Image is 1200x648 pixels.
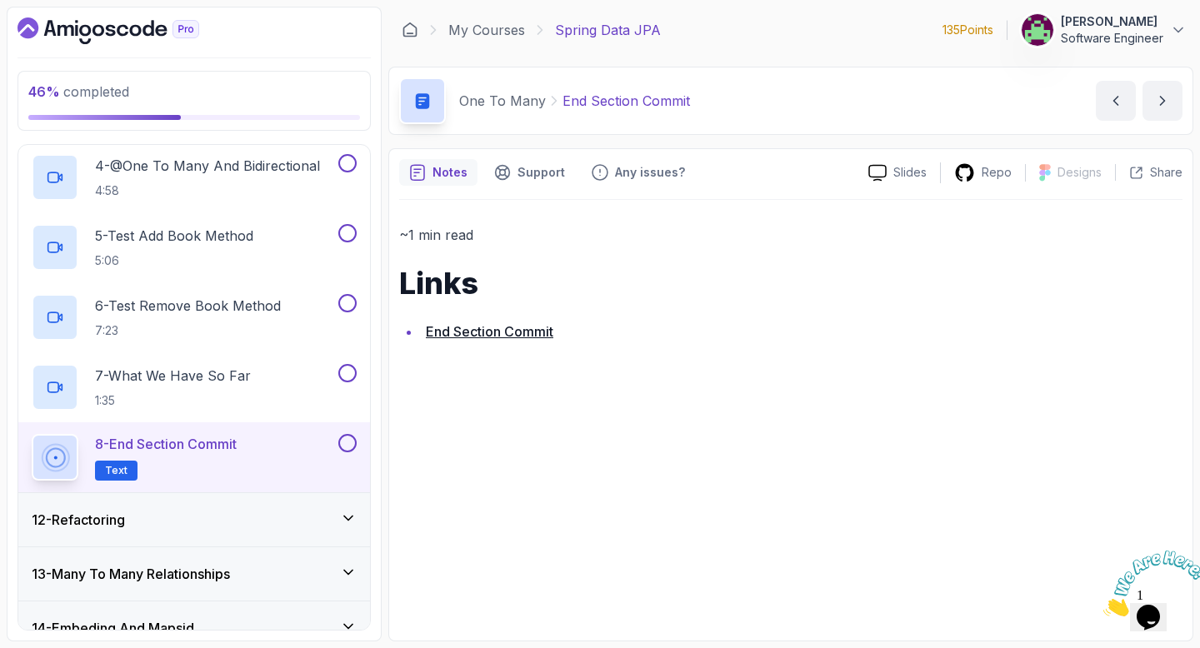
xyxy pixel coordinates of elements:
[95,182,320,199] p: 4:58
[1022,14,1053,46] img: user profile image
[855,164,940,182] a: Slides
[32,294,357,341] button: 6-Test Remove Book Method7:23
[402,22,418,38] a: Dashboard
[893,164,927,181] p: Slides
[32,618,194,638] h3: 14 - Embeding And Mapsid
[1142,81,1182,121] button: next content
[95,434,237,454] p: 8 - End Section Commit
[28,83,129,100] span: completed
[32,564,230,584] h3: 13 - Many To Many Relationships
[95,322,281,339] p: 7:23
[7,7,110,72] img: Chat attention grabber
[399,223,1182,247] p: ~1 min read
[942,22,993,38] p: 135 Points
[1021,13,1187,47] button: user profile image[PERSON_NAME]Software Engineer
[32,364,357,411] button: 7-What We Have So Far1:35
[7,7,13,21] span: 1
[555,20,661,40] p: Spring Data JPA
[1061,30,1163,47] p: Software Engineer
[1096,81,1136,121] button: previous content
[95,226,253,246] p: 5 - Test Add Book Method
[432,164,467,181] p: Notes
[1061,13,1163,30] p: [PERSON_NAME]
[484,159,575,186] button: Support button
[1115,164,1182,181] button: Share
[426,323,553,340] a: End Section Commit
[32,154,357,201] button: 4-@One To Many And Bidirectional4:58
[1097,544,1200,623] iframe: chat widget
[95,366,251,386] p: 7 - What We Have So Far
[28,83,60,100] span: 46 %
[95,392,251,409] p: 1:35
[459,91,546,111] p: One To Many
[17,17,237,44] a: Dashboard
[1057,164,1102,181] p: Designs
[941,162,1025,183] a: Repo
[105,464,127,477] span: Text
[615,164,685,181] p: Any issues?
[95,156,320,176] p: 4 - @One To Many And Bidirectional
[399,267,1182,300] h1: Links
[582,159,695,186] button: Feedback button
[32,510,125,530] h3: 12 - Refactoring
[982,164,1012,181] p: Repo
[18,547,370,601] button: 13-Many To Many Relationships
[562,91,690,111] p: End Section Commit
[32,434,357,481] button: 8-End Section CommitText
[448,20,525,40] a: My Courses
[95,296,281,316] p: 6 - Test Remove Book Method
[1150,164,1182,181] p: Share
[517,164,565,181] p: Support
[32,224,357,271] button: 5-Test Add Book Method5:06
[18,493,370,546] button: 12-Refactoring
[399,159,477,186] button: notes button
[95,252,253,269] p: 5:06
